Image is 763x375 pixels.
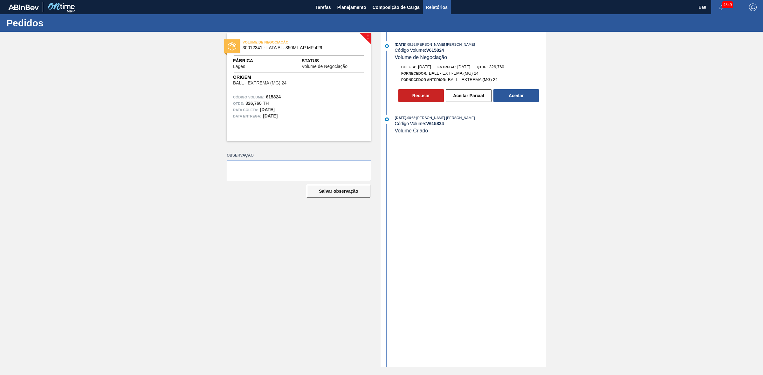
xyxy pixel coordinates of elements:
span: 4349 [722,1,733,8]
span: Tarefas [315,3,331,11]
img: TNhmsLtSVTkK8tSr43FrP2fwEKptu5GPRR3wAAAABJRU5ErkJggg== [8,4,39,10]
span: Lages [233,64,245,69]
span: - 08:55 [406,43,415,46]
span: Data coleta: [233,107,258,113]
span: Qtde: [477,65,487,69]
strong: [DATE] [263,113,278,118]
span: [DATE] [395,43,406,46]
label: Observação [227,151,371,160]
span: [DATE] [395,116,406,120]
img: Logout [749,3,757,11]
div: Código Volume: [395,48,546,53]
span: Volume de Negociação [302,64,347,69]
span: Código Volume: [233,94,264,100]
span: : [PERSON_NAME] [PERSON_NAME] [415,43,475,46]
button: Aceitar [493,89,539,102]
span: Fábrica [233,57,265,64]
span: Composição de Carga [373,3,420,11]
span: Fornecedor: [401,71,427,75]
strong: 615824 [266,94,281,99]
span: Origem [233,74,305,81]
span: [DATE] [457,64,470,69]
span: Data entrega: [233,113,261,119]
h1: Pedidos [6,19,119,27]
span: : [PERSON_NAME] [PERSON_NAME] [415,116,475,120]
span: - 08:55 [406,116,415,120]
span: BALL - EXTREMA (MG) 24 [233,81,286,85]
span: Planejamento [337,3,366,11]
strong: [DATE] [260,107,275,112]
span: VOLUME DE NEGOCIAÇÃO [243,39,332,45]
button: Recusar [398,89,444,102]
span: Volume de Negociação [395,55,447,60]
img: atual [385,117,389,121]
span: BALL - EXTREMA (MG) 24 [448,77,498,82]
button: Salvar observação [307,185,370,198]
button: Notificações [711,3,732,12]
span: Qtde : [233,100,244,107]
strong: 326,760 TH [245,101,269,106]
img: status [228,42,236,50]
span: BALL - EXTREMA (MG) 24 [429,71,478,76]
strong: V 615824 [426,121,444,126]
span: 326,760 [489,64,504,69]
span: Coleta: [401,65,416,69]
span: [DATE] [418,64,431,69]
strong: V 615824 [426,48,444,53]
div: Código Volume: [395,121,546,126]
span: Entrega: [437,65,456,69]
img: atual [385,44,389,48]
span: Fornecedor Anterior: [401,78,446,82]
button: Aceitar Parcial [446,89,491,102]
span: Status [302,57,365,64]
span: 30012341 - LATA AL. 350ML AP MP 429 [243,45,358,50]
span: Volume Criado [395,128,428,133]
span: Relatórios [426,3,448,11]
